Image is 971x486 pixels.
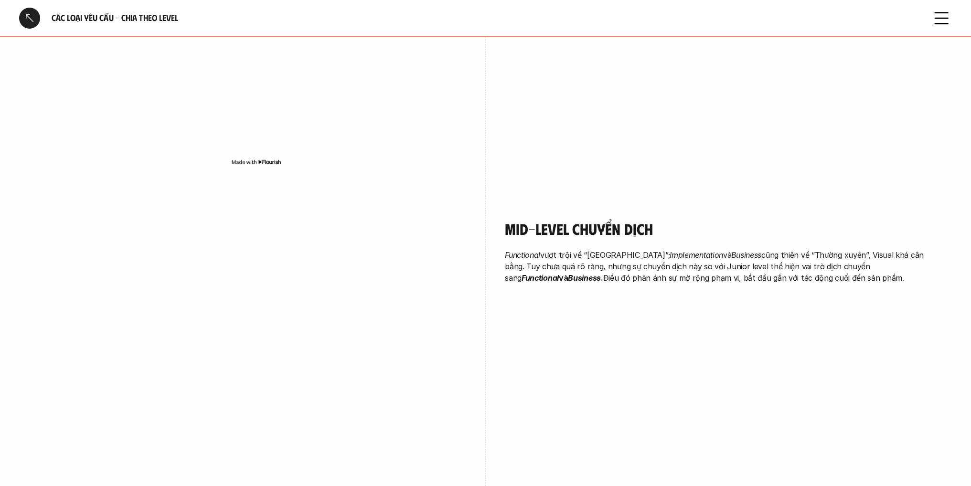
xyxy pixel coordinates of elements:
strong: và [559,273,568,283]
h6: Các loại yêu cầu - Chia theo level [52,12,919,23]
em: Functional [505,250,540,260]
strong: Functional [522,273,559,283]
h4: Mid-level chuyển dịch [505,220,925,238]
em: Implementation [670,250,723,260]
p: vượt trội về “[GEOGRAPHIC_DATA]”; và cũng thiên về “Thường xuyên”, Visual khá cân bằng. Tuy chưa ... [505,249,925,284]
img: Made with Flourish [231,158,281,166]
strong: Business [568,273,601,283]
em: Business [731,250,761,260]
strong: . [601,273,603,283]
